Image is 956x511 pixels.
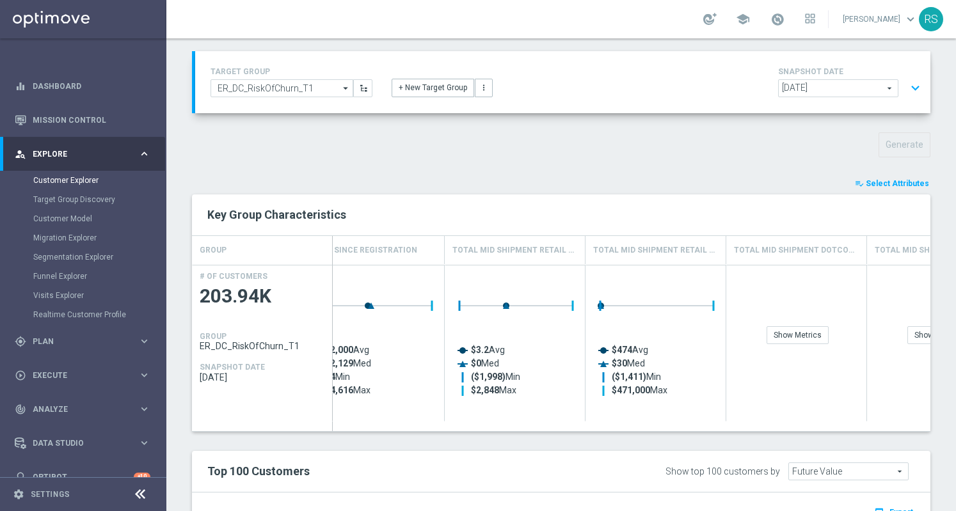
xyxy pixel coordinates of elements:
[33,372,138,379] span: Execute
[612,345,648,355] text: Avg
[33,69,150,103] a: Dashboard
[330,372,350,382] text: Min
[200,272,267,281] h4: # OF CUSTOMERS
[33,405,138,413] span: Analyze
[15,336,26,347] i: gps_fixed
[471,372,520,382] text: Min
[14,370,151,381] button: play_circle_outline Execute keyboard_arrow_right
[612,358,627,368] tspan: $30
[200,363,265,372] h4: SNAPSHOT DATE
[855,179,864,188] i: playlist_add_check
[15,103,150,137] div: Mission Control
[736,12,750,26] span: school
[471,345,505,355] text: Avg
[330,385,370,395] text: Max
[312,239,417,262] h4: Days Since Registration
[33,460,134,494] a: Optibot
[33,171,165,190] div: Customer Explorer
[593,239,718,262] h4: Total Mid Shipment Retail Transaction Amount
[138,437,150,449] i: keyboard_arrow_right
[612,358,645,368] text: Med
[340,80,353,97] i: arrow_drop_down
[14,404,151,414] button: track_changes Analyze keyboard_arrow_right
[452,239,577,262] h4: Total Mid Shipment Retail Transaction Amount, Last Month
[33,338,138,345] span: Plan
[15,471,26,483] i: lightbulb
[33,233,133,243] a: Migration Explorer
[207,464,612,479] h2: Top 100 Customers
[138,403,150,415] i: keyboard_arrow_right
[15,336,138,347] div: Plan
[211,79,353,97] input: Select Existing or Create New
[471,385,499,395] tspan: $2,848
[15,404,26,415] i: track_changes
[211,67,372,76] h4: TARGET GROUP
[471,358,499,368] text: Med
[138,148,150,160] i: keyboard_arrow_right
[879,132,930,157] button: Generate
[734,239,859,262] h4: Total Mid Shipment Dotcom Transaction Amount
[612,372,646,382] tspan: ($1,411)
[904,12,918,26] span: keyboard_arrow_down
[31,491,70,498] a: Settings
[33,209,165,228] div: Customer Model
[33,305,165,324] div: Realtime Customer Profile
[330,358,353,368] tspan: 2,129
[330,385,353,395] tspan: 4,616
[854,177,930,191] button: playlist_add_check Select Attributes
[138,369,150,381] i: keyboard_arrow_right
[330,345,353,355] tspan: 2,000
[475,79,493,97] button: more_vert
[14,149,151,159] div: person_search Explore keyboard_arrow_right
[33,103,150,137] a: Mission Control
[192,265,333,421] div: Press SPACE to select this row.
[471,372,506,382] tspan: ($1,998)
[612,345,633,355] tspan: $474
[471,385,516,395] text: Max
[33,214,133,224] a: Customer Model
[15,148,138,160] div: Explore
[471,345,489,355] tspan: $3.2
[207,207,915,223] h2: Key Group Characteristics
[33,267,165,286] div: Funnel Explorer
[13,489,24,500] i: settings
[15,81,26,92] i: equalizer
[479,83,488,92] i: more_vert
[906,76,925,100] button: expand_more
[612,372,661,382] text: Min
[14,472,151,482] button: lightbulb Optibot +10
[392,79,474,97] button: + New Target Group
[15,370,138,381] div: Execute
[33,228,165,248] div: Migration Explorer
[612,385,650,395] tspan: $471,000
[33,175,133,185] a: Customer Explorer
[200,284,325,309] span: 203.94K
[200,372,325,382] span: 2025-08-27
[14,336,151,347] button: gps_fixed Plan keyboard_arrow_right
[33,439,138,447] span: Data Studio
[33,310,133,320] a: Realtime Customer Profile
[471,358,481,368] tspan: $0
[767,326,829,344] div: Show Metrics
[330,372,336,382] tspan: 4
[15,370,26,381] i: play_circle_outline
[14,81,151,91] button: equalizer Dashboard
[15,148,26,160] i: person_search
[200,341,325,351] span: ER_DC_RiskOfChurn_T1
[33,271,133,281] a: Funnel Explorer
[15,69,150,103] div: Dashboard
[134,473,150,481] div: +10
[14,438,151,448] button: Data Studio keyboard_arrow_right
[33,286,165,305] div: Visits Explorer
[211,64,915,100] div: TARGET GROUP arrow_drop_down + New Target Group more_vert SNAPSHOT DATE arrow_drop_down expand_more
[330,358,371,368] text: Med
[665,466,780,477] div: Show top 100 customers by
[33,252,133,262] a: Segmentation Explorer
[330,345,369,355] text: Avg
[33,150,138,158] span: Explore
